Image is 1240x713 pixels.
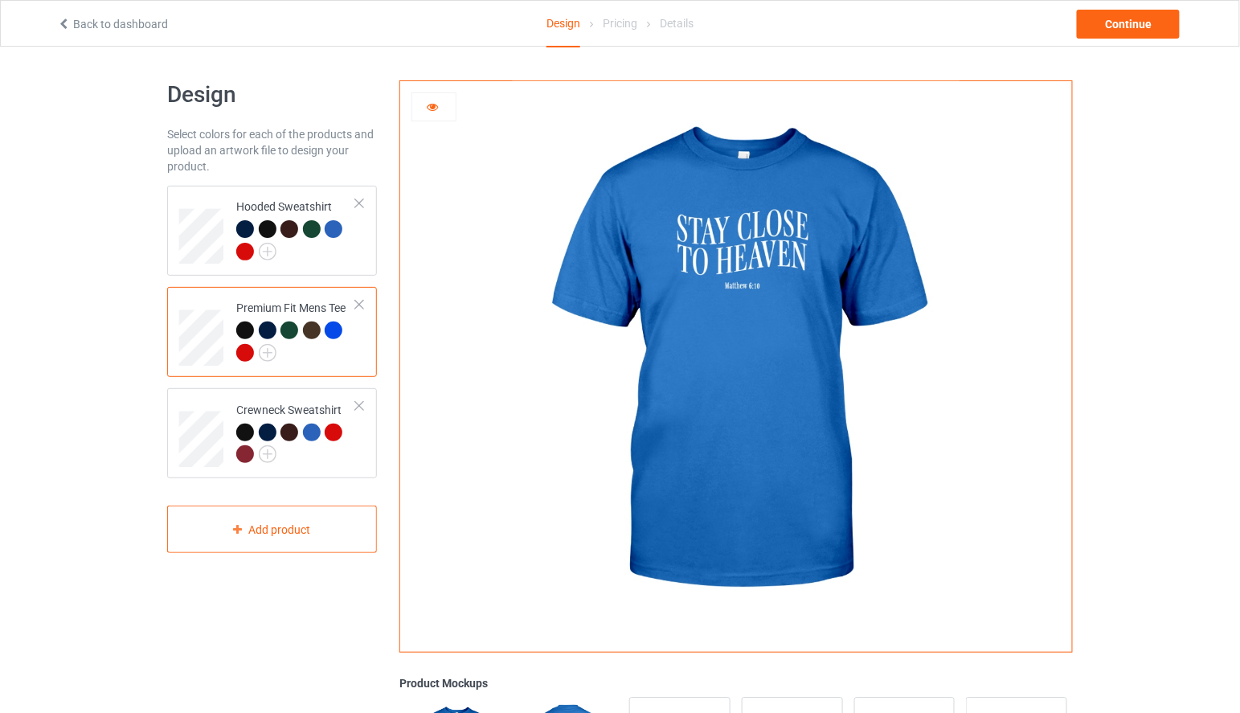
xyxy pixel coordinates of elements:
img: svg+xml;base64,PD94bWwgdmVyc2lvbj0iMS4wIiBlbmNvZGluZz0iVVRGLTgiPz4KPHN2ZyB3aWR0aD0iMjJweCIgaGVpZ2... [259,243,276,260]
div: Pricing [603,1,637,46]
div: Product Mockups [399,675,1073,691]
h1: Design [167,80,377,109]
div: Select colors for each of the products and upload an artwork file to design your product. [167,126,377,174]
img: svg+xml;base64,PD94bWwgdmVyc2lvbj0iMS4wIiBlbmNvZGluZz0iVVRGLTgiPz4KPHN2ZyB3aWR0aD0iMjJweCIgaGVpZ2... [259,344,276,362]
div: Crewneck Sweatshirt [236,402,356,462]
div: Hooded Sweatshirt [167,186,377,276]
img: svg+xml;base64,PD94bWwgdmVyc2lvbj0iMS4wIiBlbmNvZGluZz0iVVRGLTgiPz4KPHN2ZyB3aWR0aD0iMjJweCIgaGVpZ2... [259,445,276,463]
a: Back to dashboard [57,18,168,31]
div: Premium Fit Mens Tee [167,287,377,377]
div: Continue [1077,10,1180,39]
div: Design [546,1,580,47]
div: Crewneck Sweatshirt [167,388,377,478]
div: Hooded Sweatshirt [236,199,356,259]
div: Details [660,1,694,46]
div: Premium Fit Mens Tee [236,300,356,360]
div: Add product [167,506,377,553]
